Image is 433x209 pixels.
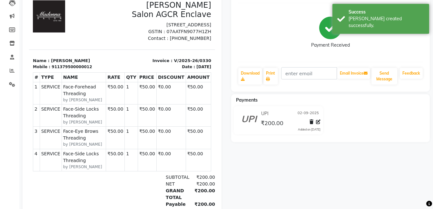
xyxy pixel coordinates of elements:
td: ₹50.00 [109,95,127,117]
div: [DATE] [167,77,182,82]
td: ₹0.00 [127,139,157,161]
td: 1 [96,139,109,161]
div: Bill created successfully. [349,15,424,29]
td: ₹50.00 [109,161,127,184]
div: ₹200.00 [160,186,186,193]
span: ₹200.00 [261,119,283,128]
p: Invoice : V/2025-26/0330 [97,70,182,77]
span: Face-Forehead Threading [34,96,76,110]
div: Payment Received [311,42,350,49]
td: ₹50.00 [157,117,182,139]
td: 1 [4,95,11,117]
span: Face-Side Locks Threading [34,163,76,177]
td: SERVICE [11,95,33,117]
p: Contact : [PHONE_NUMBER] [97,48,182,54]
td: ₹50.00 [77,95,96,117]
h2: TAX INVOICE [4,3,182,10]
h3: [PERSON_NAME] Salon AGCR Enclave [97,13,182,32]
p: GSTIN : 07AATFN9077H1ZH [97,41,182,48]
div: Mobile : [4,77,21,82]
th: NAME [33,85,77,95]
a: Print [263,68,278,85]
div: Success [349,9,424,15]
th: AMOUNT [157,85,182,95]
th: PRICE [109,85,127,95]
span: 02-09-2025 [298,110,319,117]
th: QTY [96,85,109,95]
input: enter email [281,67,337,79]
div: SUBTOTAL [133,186,159,193]
th: TYPE [11,85,33,95]
div: Added on [DATE] [298,127,320,132]
td: ₹50.00 [157,95,182,117]
td: SERVICE [11,117,33,139]
span: Face-Side Locks Threading [34,118,76,132]
td: ₹50.00 [157,161,182,184]
td: ₹50.00 [109,139,127,161]
td: ₹50.00 [109,117,127,139]
td: 4 [4,161,11,184]
td: ₹0.00 [127,117,157,139]
th: # [4,85,11,95]
small: by [PERSON_NAME] [34,132,76,138]
div: NET [133,193,159,200]
div: Date : [153,77,166,82]
td: ₹50.00 [157,139,182,161]
th: DISCOUNT [127,85,157,95]
button: Send Message [371,68,397,85]
td: 1 [96,161,109,184]
span: Payments [236,97,258,103]
p: Name : [PERSON_NAME] [4,70,89,77]
td: ₹0.00 [127,161,157,184]
a: Download [238,68,262,85]
small: by [PERSON_NAME] [34,110,76,115]
td: 1 [96,117,109,139]
a: Feedback [400,68,423,79]
td: SERVICE [11,161,33,184]
td: 3 [4,139,11,161]
div: ₹200.00 [160,193,186,200]
p: [STREET_ADDRESS] [97,34,182,41]
td: ₹50.00 [77,161,96,184]
div: 911379500000012 [23,77,63,82]
td: 1 [96,95,109,117]
td: ₹50.00 [77,117,96,139]
td: ₹0.00 [127,95,157,117]
td: ₹50.00 [77,139,96,161]
button: Email Invoice [337,68,370,79]
td: 2 [4,117,11,139]
small: by [PERSON_NAME] [34,154,76,160]
th: RATE [77,85,96,95]
span: UPI [261,110,269,117]
small: by [PERSON_NAME] [34,177,76,182]
span: Face-Eye Brows Threading [34,141,76,154]
td: SERVICE [11,139,33,161]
